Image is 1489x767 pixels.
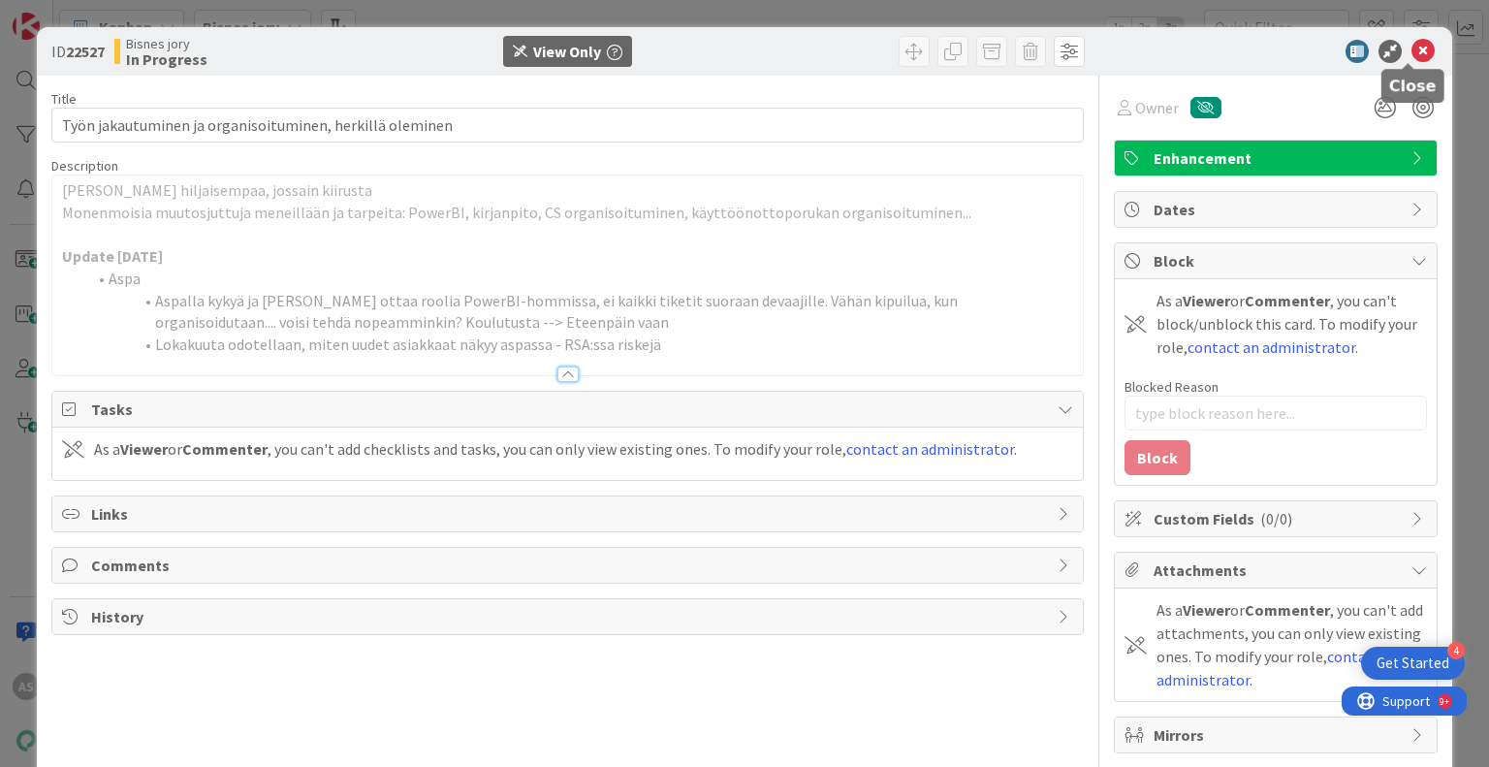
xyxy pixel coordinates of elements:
[1447,642,1465,659] div: 4
[85,268,1072,290] li: Aspa
[91,605,1047,628] span: History
[1154,723,1402,747] span: Mirrors
[1377,654,1449,673] div: Get Started
[91,554,1047,577] span: Comments
[126,36,207,51] span: Bisnes jory
[1154,146,1402,170] span: Enhancement
[1183,291,1230,310] b: Viewer
[51,40,105,63] span: ID
[126,51,207,67] b: In Progress
[120,439,168,459] b: Viewer
[98,8,108,23] div: 9+
[62,202,1072,224] p: Monenmoisia muutosjuttuja meneillään ja tarpeita: PowerBI, kirjanpito, CS organisoituminen, käytt...
[1188,337,1355,357] a: contact an administrator
[51,108,1083,143] input: type card name here...
[1154,198,1402,221] span: Dates
[1135,96,1179,119] span: Owner
[1361,647,1465,680] div: Open Get Started checklist, remaining modules: 4
[91,398,1047,421] span: Tasks
[1154,507,1402,530] span: Custom Fields
[1125,440,1190,475] button: Block
[85,290,1072,334] li: Aspalla kykyä ja [PERSON_NAME] ottaa roolia PowerBI-hommissa, ei kaikki tiketit suoraan devaajill...
[85,334,1072,356] li: Lokakuuta odotellaan, miten uudet asiakkaat näkyy aspassa - RSA:ssa riskejä
[1389,77,1437,95] h5: Close
[1156,289,1427,359] div: As a or , you can't block/unblock this card. To modify your role, .
[846,439,1014,459] a: contact an administrator
[1260,509,1292,528] span: ( 0/0 )
[533,40,601,63] div: View Only
[182,439,268,459] b: Commenter
[41,3,88,26] span: Support
[51,90,77,108] label: Title
[1154,559,1402,582] span: Attachments
[1245,291,1330,310] b: Commenter
[1183,600,1230,620] b: Viewer
[62,246,163,266] strong: Update [DATE]
[91,502,1047,526] span: Links
[1154,249,1402,272] span: Block
[62,179,1072,202] p: [PERSON_NAME] hiljaisempaa, jossain kiirusta
[1245,600,1330,620] b: Commenter
[1156,598,1427,691] div: As a or , you can't add attachments, you can only view existing ones. To modify your role, .
[66,42,105,61] b: 22527
[94,437,1017,461] div: As a or , you can't add checklists and tasks, you can only view existing ones. To modify your rol...
[1125,378,1219,396] label: Blocked Reason
[51,157,118,175] span: Description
